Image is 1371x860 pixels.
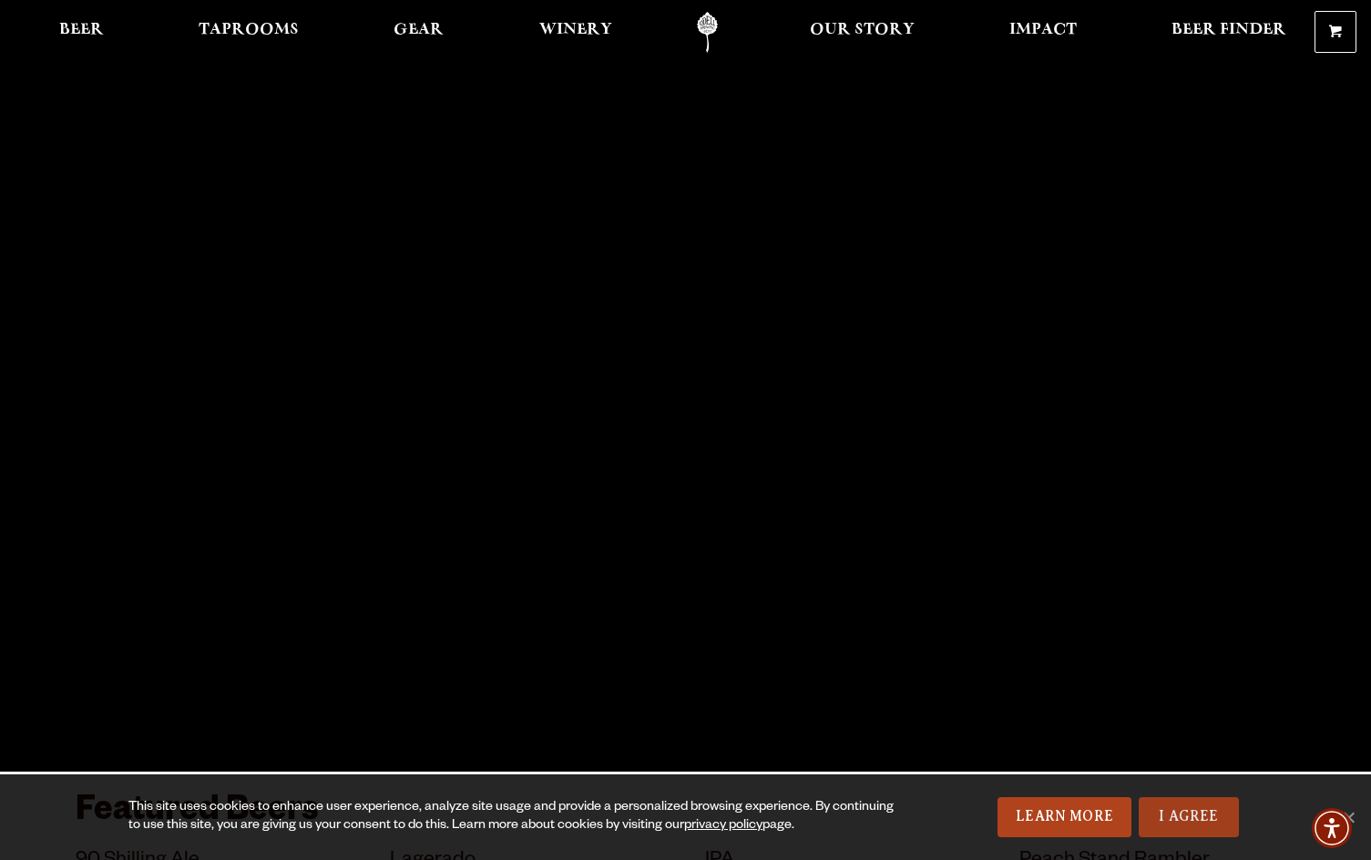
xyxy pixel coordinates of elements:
[47,12,116,53] a: Beer
[199,23,299,37] span: Taprooms
[59,23,104,37] span: Beer
[187,12,311,53] a: Taprooms
[394,23,444,37] span: Gear
[798,12,926,53] a: Our Story
[810,23,915,37] span: Our Story
[1171,23,1286,37] span: Beer Finder
[1312,808,1352,848] div: Accessibility Menu
[527,12,624,53] a: Winery
[673,12,742,53] a: Odell Home
[382,12,455,53] a: Gear
[684,819,762,834] a: privacy policy
[128,799,896,835] div: This site uses cookies to enhance user experience, analyze site usage and provide a personalized ...
[539,23,612,37] span: Winery
[1009,23,1077,37] span: Impact
[1139,797,1239,837] a: I Agree
[998,797,1131,837] a: Learn More
[998,12,1089,53] a: Impact
[1160,12,1298,53] a: Beer Finder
